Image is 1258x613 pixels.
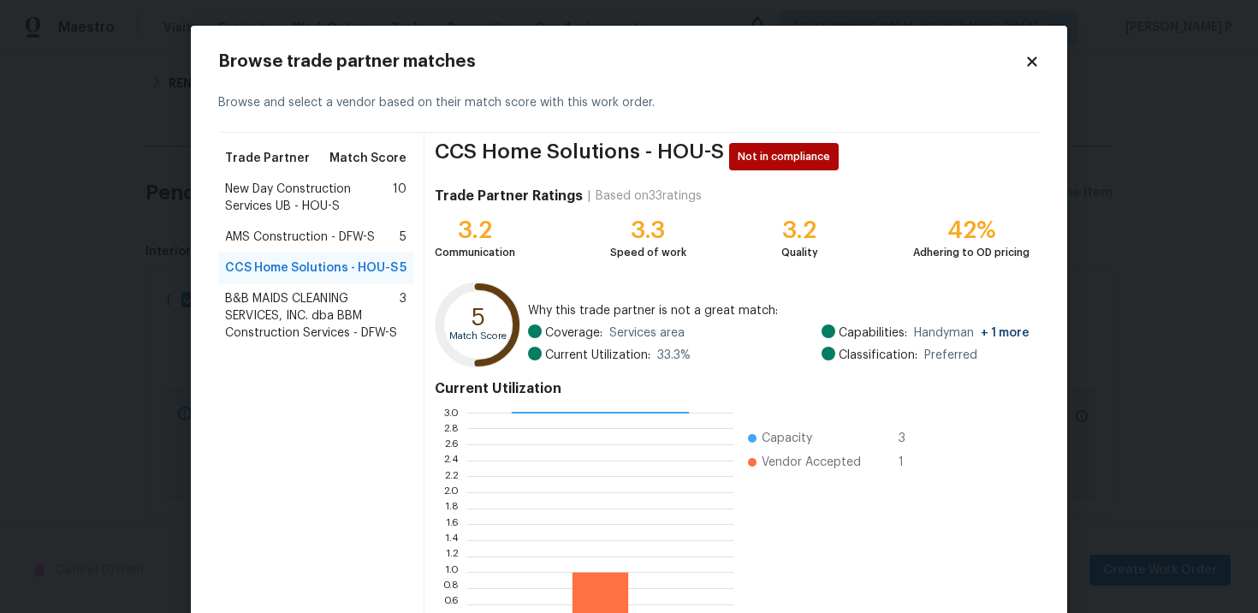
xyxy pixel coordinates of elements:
text: 0.6 [443,599,459,610]
span: 33.3 % [657,347,691,364]
span: 10 [393,181,406,215]
text: 1.8 [445,503,459,514]
span: Current Utilization: [545,347,650,364]
text: 2.6 [444,439,459,449]
span: New Day Construction Services UB - HOU-S [225,181,393,215]
span: Preferred [924,347,977,364]
div: 3.2 [435,222,515,239]
span: Capabilities: [839,324,907,342]
div: Browse and select a vendor based on their match score with this work order. [218,74,1040,133]
span: B&B MAIDS CLEANING SERVICES, INC. dba BBM Construction Services - DFW-S [225,290,400,342]
div: Speed of work [610,244,686,261]
div: Quality [781,244,818,261]
span: + 1 more [981,327,1030,339]
span: 3 [400,290,406,342]
span: 5 [400,259,406,277]
div: Communication [435,244,515,261]
text: Match Score [449,331,507,341]
span: Match Score [329,150,406,167]
text: 1.2 [446,551,459,562]
span: Vendor Accepted [762,454,861,471]
span: Not in compliance [738,148,837,165]
div: | [583,187,596,205]
span: Capacity [762,430,812,447]
text: 2.4 [443,455,459,466]
span: CCS Home Solutions - HOU-S [435,143,724,170]
div: 3.2 [781,222,818,239]
text: 0.8 [442,583,459,593]
span: Coverage: [545,324,602,342]
text: 2.0 [443,487,459,497]
h4: Current Utilization [435,380,1030,397]
text: 2.8 [443,423,459,433]
h4: Trade Partner Ratings [435,187,583,205]
text: 1.0 [445,567,459,577]
span: 1 [899,454,926,471]
h2: Browse trade partner matches [218,53,1024,70]
text: 2.2 [444,471,459,481]
span: Handyman [914,324,1030,342]
div: 42% [913,222,1030,239]
text: 1.6 [446,519,459,529]
span: 5 [400,229,406,246]
div: Adhering to OD pricing [913,244,1030,261]
span: Services area [609,324,685,342]
span: AMS Construction - DFW-S [225,229,375,246]
text: 5 [472,306,485,330]
span: CCS Home Solutions - HOU-S [225,259,398,277]
text: 1.4 [445,535,459,545]
div: Based on 33 ratings [596,187,702,205]
span: Why this trade partner is not a great match: [528,302,1030,319]
span: 3 [899,430,926,447]
span: Classification: [839,347,917,364]
div: 3.3 [610,222,686,239]
span: Trade Partner [225,150,310,167]
text: 3.0 [443,408,459,418]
